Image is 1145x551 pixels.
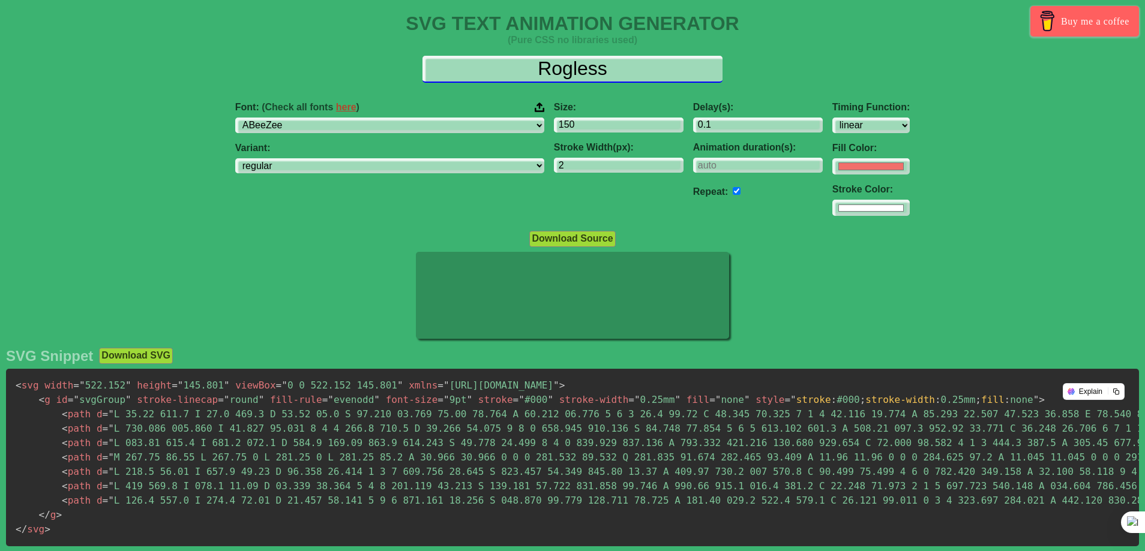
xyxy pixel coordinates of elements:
span: font-size [386,394,438,405]
span: > [56,509,62,520]
span: = [276,380,282,391]
input: 100 [554,118,684,133]
span: Font: [235,102,359,113]
span: g [39,394,50,405]
span: = [103,495,109,506]
span: </ [39,509,50,520]
span: d [97,495,103,506]
input: 0.1s [693,118,823,133]
span: d [97,408,103,420]
span: " [518,394,524,405]
span: d [97,480,103,492]
span: " [108,466,114,477]
span: " [79,380,85,391]
img: Upload your font [535,102,544,113]
span: svg [16,523,44,535]
span: #000 0.25mm none [796,394,1033,405]
button: Download SVG [99,348,173,363]
span: : [831,394,837,405]
span: < [62,495,68,506]
span: = [103,423,109,434]
span: < [16,380,22,391]
span: " [178,380,184,391]
span: =" [784,394,796,405]
span: svg [16,380,39,391]
span: = [322,394,328,405]
span: path [62,480,91,492]
span: " [467,394,473,405]
span: [URL][DOMAIN_NAME] [437,380,559,391]
span: " [281,380,287,391]
span: = [103,466,109,477]
span: 0 0 522.152 145.801 [276,380,403,391]
span: " [224,380,230,391]
span: d [97,437,103,448]
span: g [39,509,56,520]
input: auto [693,158,823,173]
span: = [437,394,443,405]
span: " [125,380,131,391]
span: style [756,394,784,405]
span: < [62,466,68,477]
label: Size: [554,102,684,113]
span: < [62,480,68,492]
span: 0.25mm [628,394,681,405]
span: " [744,394,750,405]
button: Download Source [529,231,615,246]
span: stroke-width [559,394,629,405]
span: " [328,394,334,405]
span: = [103,408,109,420]
span: viewBox [235,380,275,391]
span: fill [687,394,710,405]
span: < [39,394,45,405]
span: path [62,408,91,420]
span: none [709,394,750,405]
span: stroke [478,394,513,405]
span: > [559,380,565,391]
span: : [935,394,941,405]
a: here [336,102,356,112]
span: < [62,451,68,463]
label: Variant: [235,143,544,153]
span: " [224,394,230,405]
span: > [44,523,50,535]
span: " [443,380,449,391]
span: = [103,480,109,492]
span: path [62,466,91,477]
span: svgGroup [68,394,131,405]
label: Animation duration(s): [693,142,823,153]
span: evenodd [322,394,380,405]
span: = [68,394,74,405]
label: Stroke Width(px): [554,142,684,153]
span: width [44,380,73,391]
span: " [73,394,79,405]
span: path [62,495,91,506]
span: " [1033,394,1039,405]
span: round [218,394,264,405]
span: : [1005,394,1011,405]
span: path [62,451,91,463]
span: 522.152 [73,380,131,391]
label: Delay(s): [693,102,823,113]
span: " [374,394,380,405]
span: = [628,394,634,405]
span: " [108,495,114,506]
input: 2px [554,158,684,173]
span: 9pt [437,394,472,405]
span: id [56,394,67,405]
span: = [513,394,519,405]
span: < [62,408,68,420]
span: " [553,380,559,391]
span: < [62,437,68,448]
input: auto [733,187,741,195]
span: = [172,380,178,391]
span: d [97,423,103,434]
span: " [675,394,681,405]
span: = [437,380,443,391]
span: #000 [513,394,553,405]
span: = [218,394,224,405]
h2: SVG Snippet [6,348,93,365]
span: ; [860,394,866,405]
span: = [709,394,715,405]
span: stroke-linecap [137,394,218,405]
